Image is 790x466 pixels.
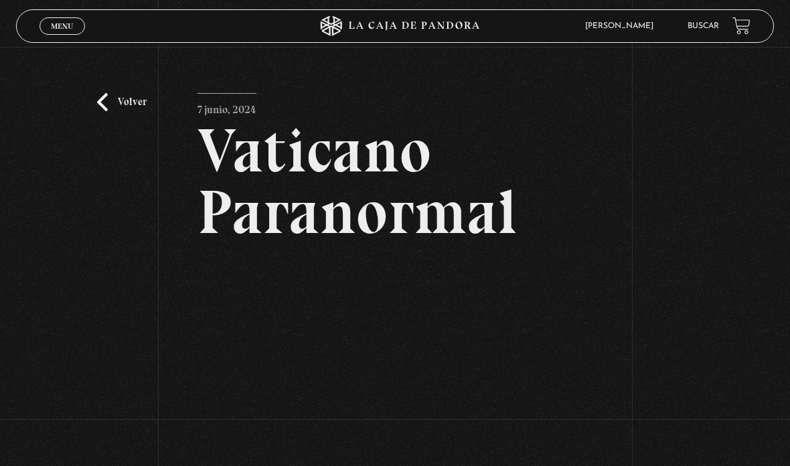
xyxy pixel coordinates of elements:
span: Cerrar [47,33,78,43]
p: 7 junio, 2024 [197,93,256,120]
a: Volver [97,93,147,111]
span: [PERSON_NAME] [578,22,667,30]
a: View your shopping cart [732,17,750,35]
a: Buscar [688,22,719,30]
h2: Vaticano Paranormal [197,120,592,243]
span: Menu [51,22,73,30]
